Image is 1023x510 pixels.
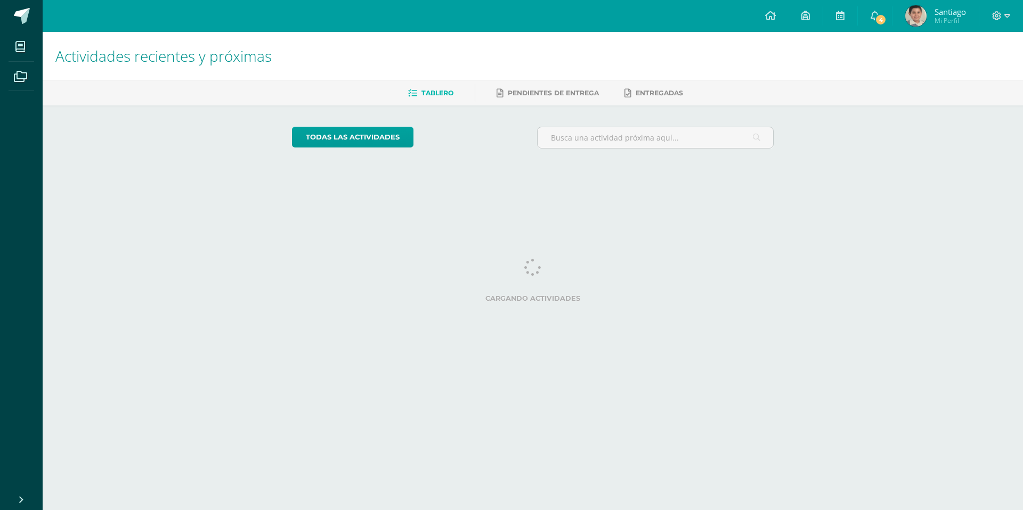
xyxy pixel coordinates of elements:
[508,89,599,97] span: Pendientes de entrega
[55,46,272,66] span: Actividades recientes y próximas
[292,127,413,147] a: todas las Actividades
[497,85,599,102] a: Pendientes de entrega
[636,89,683,97] span: Entregadas
[421,89,453,97] span: Tablero
[875,14,887,26] span: 4
[292,294,774,302] label: Cargando actividades
[935,6,966,17] span: Santiago
[408,85,453,102] a: Tablero
[624,85,683,102] a: Entregadas
[935,16,966,25] span: Mi Perfil
[905,5,927,27] img: 0763504484c9044cbf5be1d5c74fd0dd.png
[538,127,774,148] input: Busca una actividad próxima aquí...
